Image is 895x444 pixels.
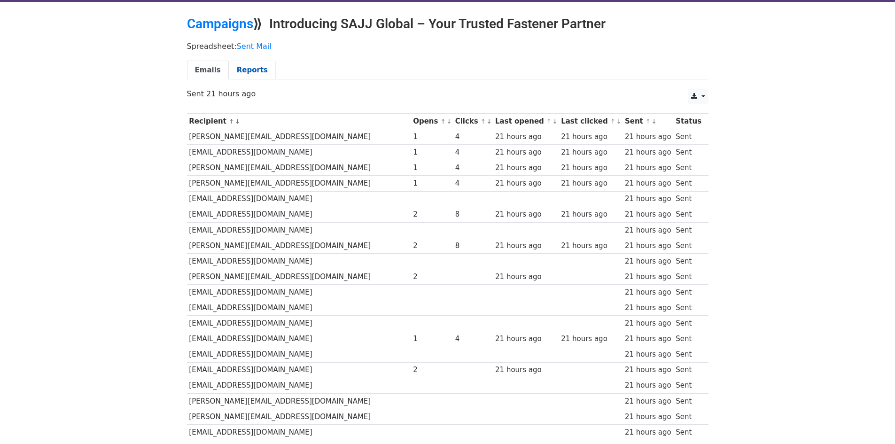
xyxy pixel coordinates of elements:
div: 21 hours ago [625,132,671,142]
div: 2 [413,365,451,375]
div: 1 [413,178,451,189]
a: ↓ [616,118,622,125]
div: 21 hours ago [625,427,671,438]
div: 21 hours ago [495,163,556,173]
div: 4 [455,147,491,158]
td: [EMAIL_ADDRESS][DOMAIN_NAME] [187,285,411,300]
div: 1 [413,147,451,158]
th: Opens [411,114,453,129]
td: Sent [673,176,703,191]
a: Sent Mail [237,42,272,51]
div: 21 hours ago [625,225,671,236]
div: 21 hours ago [625,412,671,422]
a: ↑ [610,118,615,125]
td: [PERSON_NAME][EMAIL_ADDRESS][DOMAIN_NAME] [187,409,411,424]
th: Sent [623,114,673,129]
td: [PERSON_NAME][EMAIL_ADDRESS][DOMAIN_NAME] [187,393,411,409]
a: ↑ [229,118,234,125]
div: 21 hours ago [625,163,671,173]
td: [EMAIL_ADDRESS][DOMAIN_NAME] [187,191,411,207]
td: Sent [673,191,703,207]
th: Last clicked [559,114,623,129]
div: 1 [413,132,451,142]
p: Sent 21 hours ago [187,89,708,99]
div: 21 hours ago [625,256,671,267]
th: Last opened [493,114,559,129]
td: [PERSON_NAME][EMAIL_ADDRESS][DOMAIN_NAME] [187,238,411,253]
th: Recipient [187,114,411,129]
td: Sent [673,222,703,238]
div: 21 hours ago [495,334,556,344]
td: Sent [673,285,703,300]
div: 21 hours ago [495,147,556,158]
div: 21 hours ago [561,209,620,220]
h2: ⟫ Introducing SAJJ Global – Your Trusted Fastener Partner [187,16,708,32]
div: 聊天小工具 [848,399,895,444]
div: 2 [413,209,451,220]
td: Sent [673,160,703,176]
div: 21 hours ago [561,178,620,189]
div: 21 hours ago [495,241,556,251]
td: [EMAIL_ADDRESS][DOMAIN_NAME] [187,300,411,316]
td: Sent [673,362,703,378]
td: [PERSON_NAME][EMAIL_ADDRESS][DOMAIN_NAME] [187,160,411,176]
td: Sent [673,300,703,316]
div: 21 hours ago [495,209,556,220]
div: 21 hours ago [625,303,671,313]
td: [EMAIL_ADDRESS][DOMAIN_NAME] [187,316,411,331]
p: Spreadsheet: [187,41,708,51]
div: 21 hours ago [625,194,671,204]
td: Sent [673,378,703,393]
div: 2 [413,272,451,282]
div: 21 hours ago [625,147,671,158]
td: Sent [673,269,703,285]
td: [EMAIL_ADDRESS][DOMAIN_NAME] [187,347,411,362]
div: 21 hours ago [625,318,671,329]
div: 4 [455,132,491,142]
div: 8 [455,241,491,251]
td: [EMAIL_ADDRESS][DOMAIN_NAME] [187,424,411,440]
div: 21 hours ago [625,209,671,220]
a: ↑ [646,118,651,125]
div: 4 [455,163,491,173]
div: 1 [413,334,451,344]
td: [EMAIL_ADDRESS][DOMAIN_NAME] [187,207,411,222]
a: ↑ [441,118,446,125]
div: 21 hours ago [561,241,620,251]
div: 21 hours ago [625,396,671,407]
td: Sent [673,393,703,409]
td: [EMAIL_ADDRESS][DOMAIN_NAME] [187,253,411,269]
div: 21 hours ago [561,132,620,142]
td: Sent [673,145,703,160]
div: 8 [455,209,491,220]
div: 21 hours ago [495,178,556,189]
a: Campaigns [187,16,253,31]
a: Reports [229,61,276,80]
td: Sent [673,207,703,222]
div: 21 hours ago [625,287,671,298]
td: [EMAIL_ADDRESS][DOMAIN_NAME] [187,145,411,160]
iframe: Chat Widget [848,399,895,444]
td: Sent [673,253,703,269]
div: 21 hours ago [625,349,671,360]
div: 21 hours ago [625,365,671,375]
a: ↓ [235,118,240,125]
td: Sent [673,129,703,145]
div: 21 hours ago [625,241,671,251]
div: 4 [455,334,491,344]
td: [PERSON_NAME][EMAIL_ADDRESS][DOMAIN_NAME] [187,129,411,145]
div: 21 hours ago [625,334,671,344]
div: 21 hours ago [625,272,671,282]
div: 2 [413,241,451,251]
td: [EMAIL_ADDRESS][DOMAIN_NAME] [187,378,411,393]
a: ↓ [446,118,451,125]
div: 21 hours ago [561,334,620,344]
a: ↓ [652,118,657,125]
div: 21 hours ago [561,147,620,158]
td: Sent [673,347,703,362]
a: ↑ [481,118,486,125]
td: [PERSON_NAME][EMAIL_ADDRESS][DOMAIN_NAME] [187,176,411,191]
th: Clicks [453,114,493,129]
a: Emails [187,61,229,80]
div: 21 hours ago [495,272,556,282]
